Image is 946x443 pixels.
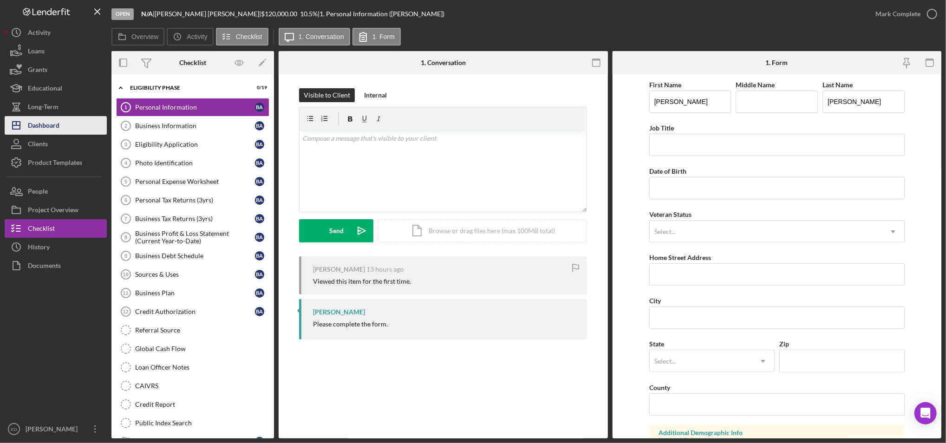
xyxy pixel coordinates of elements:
a: 10Sources & UsesBA [116,265,269,284]
button: 1. Conversation [279,28,350,46]
div: 1. Form [766,59,788,66]
label: Date of Birth [649,167,686,175]
button: KD[PERSON_NAME] [5,420,107,438]
button: Educational [5,79,107,98]
div: Business Profit & Loss Statement (Current Year-to-Date) [135,230,255,245]
div: Select... [654,358,676,365]
button: 1. Form [352,28,401,46]
div: Educational [28,79,62,100]
a: 6Personal Tax Returns (3yrs)BA [116,191,269,209]
div: [PERSON_NAME] [23,420,84,441]
tspan: 9 [124,253,127,259]
div: Public Index Search [135,419,269,427]
a: Global Cash Flow [116,339,269,358]
a: 1Personal InformationBA [116,98,269,117]
tspan: 2 [124,123,127,129]
div: 10.5 % [300,10,318,18]
button: Checklist [5,219,107,238]
div: Business Plan [135,289,255,297]
label: Activity [187,33,207,40]
div: Dashboard [28,116,59,137]
div: | 1. Personal Information ([PERSON_NAME]) [318,10,444,18]
button: Clients [5,135,107,153]
button: Overview [111,28,164,46]
tspan: 3 [124,142,127,147]
button: History [5,238,107,256]
div: Global Cash Flow [135,345,269,352]
div: Activity [28,23,51,44]
div: Viewed this item for the first time. [313,278,411,285]
div: Visible to Client [304,88,350,102]
div: Credit Report [135,401,269,408]
div: B A [255,251,264,261]
div: History [28,238,50,259]
tspan: 1 [124,104,127,110]
div: Loans [28,42,45,63]
a: Activity [5,23,107,42]
label: 1. Form [372,33,395,40]
div: Internal [364,88,387,102]
div: B A [255,288,264,298]
div: Open Intercom Messenger [914,402,937,424]
button: Documents [5,256,107,275]
tspan: 7 [124,216,127,221]
div: Grants [28,60,47,81]
div: B A [255,121,264,130]
div: Please complete the form. [313,320,388,328]
div: Open [111,8,134,20]
text: KD [11,427,17,432]
label: Job Title [649,124,674,132]
label: Last Name [822,81,853,89]
button: Mark Complete [866,5,941,23]
label: Checklist [236,33,262,40]
div: Photo Identification [135,159,255,167]
time: 2025-08-26 01:29 [366,266,404,273]
a: 9Business Debt ScheduleBA [116,247,269,265]
div: 0 / 19 [250,85,267,91]
button: Dashboard [5,116,107,135]
a: Referral Source [116,321,269,339]
button: Send [299,219,373,242]
a: 5Personal Expense WorksheetBA [116,172,269,191]
button: Checklist [216,28,268,46]
label: Overview [131,33,158,40]
div: Referral Source [135,326,269,334]
div: Mark Complete [875,5,920,23]
div: [PERSON_NAME] [313,266,365,273]
div: B A [255,270,264,279]
div: Checklist [179,59,206,66]
div: Business Tax Returns (3yrs) [135,215,255,222]
div: Documents [28,256,61,277]
a: Public Index Search [116,414,269,432]
b: N/A [141,10,153,18]
button: Product Templates [5,153,107,172]
button: People [5,182,107,201]
div: B A [255,103,264,112]
div: Credit Authorization [135,308,255,315]
button: Long-Term [5,98,107,116]
a: 3Eligibility ApplicationBA [116,135,269,154]
button: Loans [5,42,107,60]
button: Project Overview [5,201,107,219]
tspan: 11 [123,290,128,296]
label: First Name [649,81,681,89]
button: Visible to Client [299,88,355,102]
div: Project Overview [28,201,78,221]
div: | [141,10,155,18]
button: Grants [5,60,107,79]
a: Loan Officer Notes [116,358,269,377]
tspan: 5 [124,179,127,184]
button: Internal [359,88,391,102]
tspan: 6 [124,197,127,203]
